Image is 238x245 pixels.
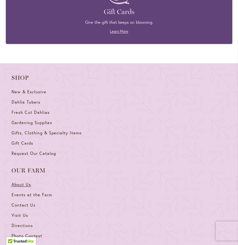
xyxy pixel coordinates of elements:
[12,140,33,146] span: Gift Cards
[12,120,52,125] span: Gardening Supplies
[12,192,52,198] span: Events at the Farm
[12,99,40,105] span: Dahlia Tubers
[15,20,223,25] p: Give the gift that keeps on blooming.
[12,182,31,187] span: About Us
[12,75,226,81] span: Shop
[12,89,46,95] span: New & Exclusive
[15,7,223,16] h4: Gift Cards
[12,167,226,174] span: Our Farm
[12,213,28,218] span: Visit Us
[110,29,128,34] a: Learn More
[12,151,56,156] span: Request Our Catalog
[12,202,36,208] span: Contact Us
[12,110,50,115] span: Fresh Cut Dahlias
[12,130,82,136] span: Gifts, Clothing & Specialty Items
